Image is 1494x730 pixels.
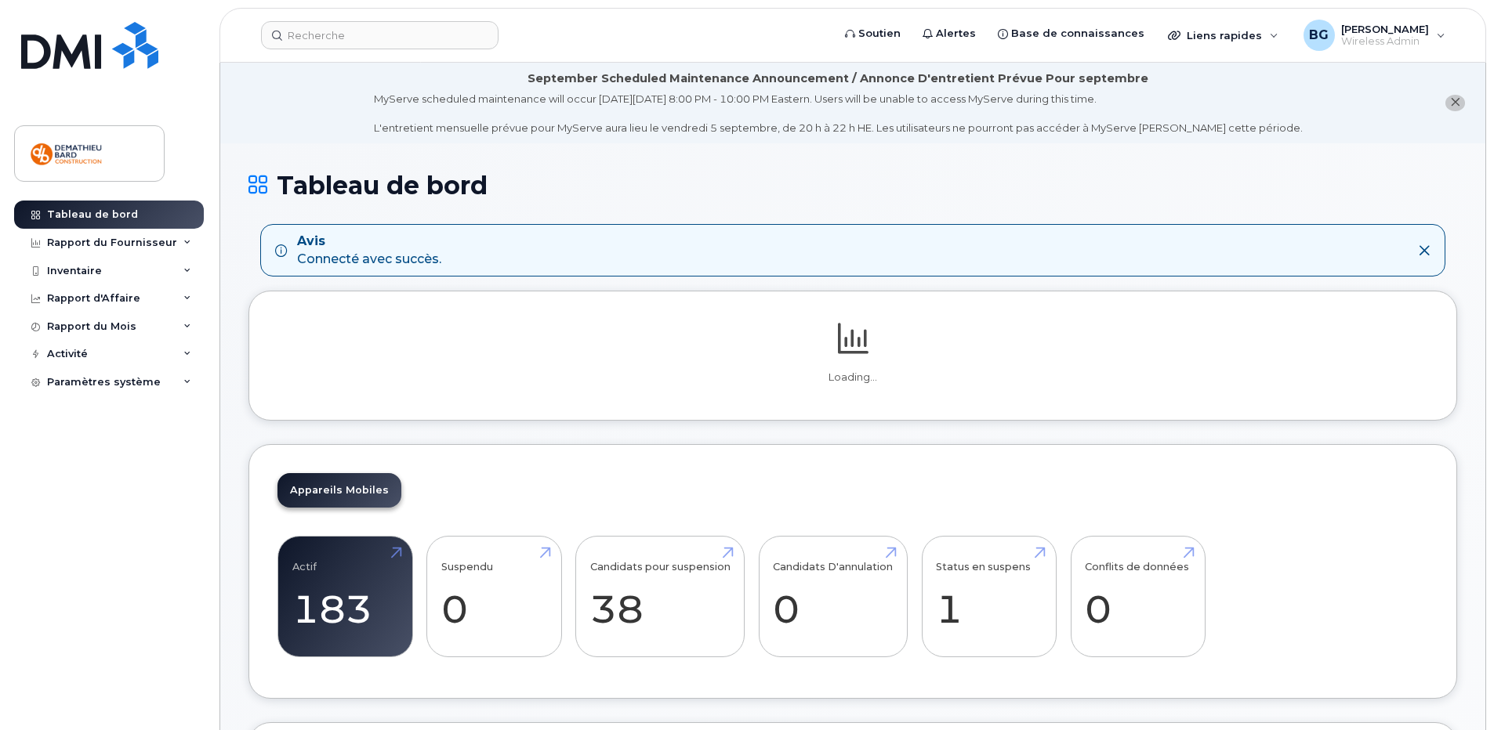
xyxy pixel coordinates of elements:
a: Status en suspens 1 [936,545,1042,649]
strong: Avis [297,233,441,251]
p: Loading... [277,370,1428,385]
h1: Tableau de bord [248,172,1457,199]
button: close notification [1445,95,1465,111]
a: Suspendu 0 [441,545,547,649]
div: MyServe scheduled maintenance will occur [DATE][DATE] 8:00 PM - 10:00 PM Eastern. Users will be u... [374,92,1303,136]
a: Conflits de données 0 [1085,545,1191,649]
div: September Scheduled Maintenance Announcement / Annonce D'entretient Prévue Pour septembre [528,70,1148,87]
div: Connecté avec succès. [297,233,441,269]
a: Candidats pour suspension 38 [590,545,731,649]
a: Candidats D'annulation 0 [773,545,893,649]
a: Actif 183 [292,545,398,649]
a: Appareils Mobiles [277,473,401,508]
